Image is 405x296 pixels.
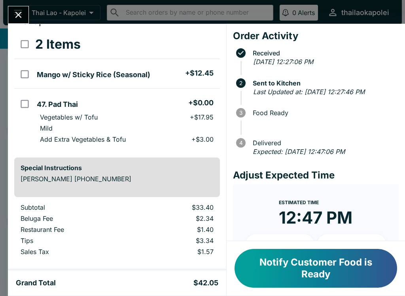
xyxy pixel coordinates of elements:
h6: Special Instructions [21,164,214,172]
h4: Order Activity [233,30,399,42]
p: $3.34 [136,237,213,245]
time: 12:47 PM [279,207,352,228]
p: Restaurant Fee [21,226,123,233]
p: [PERSON_NAME] [PHONE_NUMBER] [21,175,214,183]
p: Vegetables w/ Tofu [40,113,98,121]
p: $1.57 [136,248,213,256]
p: + $17.95 [190,113,214,121]
h5: $42.05 [193,278,218,288]
em: Expected: [DATE] 12:47:06 PM [253,148,345,156]
p: $2.34 [136,214,213,222]
h5: + $0.00 [188,98,214,108]
h3: 2 Items [35,36,81,52]
button: + 20 [317,234,386,254]
text: 2 [239,80,242,86]
button: Notify Customer Food is Ready [235,249,397,288]
span: Sent to Kitchen [249,80,399,87]
table: orders table [14,30,220,151]
p: + $3.00 [191,135,214,143]
p: Mild [40,124,53,132]
button: + 10 [246,234,314,254]
p: Add Extra Vegetables & Tofu [40,135,126,143]
p: Sales Tax [21,248,123,256]
text: 3 [239,110,242,116]
p: $1.40 [136,226,213,233]
table: orders table [14,203,220,259]
h5: Grand Total [16,278,56,288]
span: Estimated Time [279,199,319,205]
h5: + $12.45 [185,68,214,78]
h5: Mango w/ Sticky Rice (Seasonal) [37,70,150,80]
button: Close [8,6,28,23]
p: Beluga Fee [21,214,123,222]
em: Last Updated at: [DATE] 12:27:46 PM [253,88,365,96]
span: Food Ready [249,109,399,116]
h4: Adjust Expected Time [233,169,399,181]
p: Subtotal [21,203,123,211]
text: 4 [239,140,242,146]
p: $33.40 [136,203,213,211]
p: Tips [21,237,123,245]
span: Delivered [249,139,399,146]
span: Received [249,49,399,57]
em: [DATE] 12:27:06 PM [253,58,313,66]
h5: 47. Pad Thai [37,100,78,109]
